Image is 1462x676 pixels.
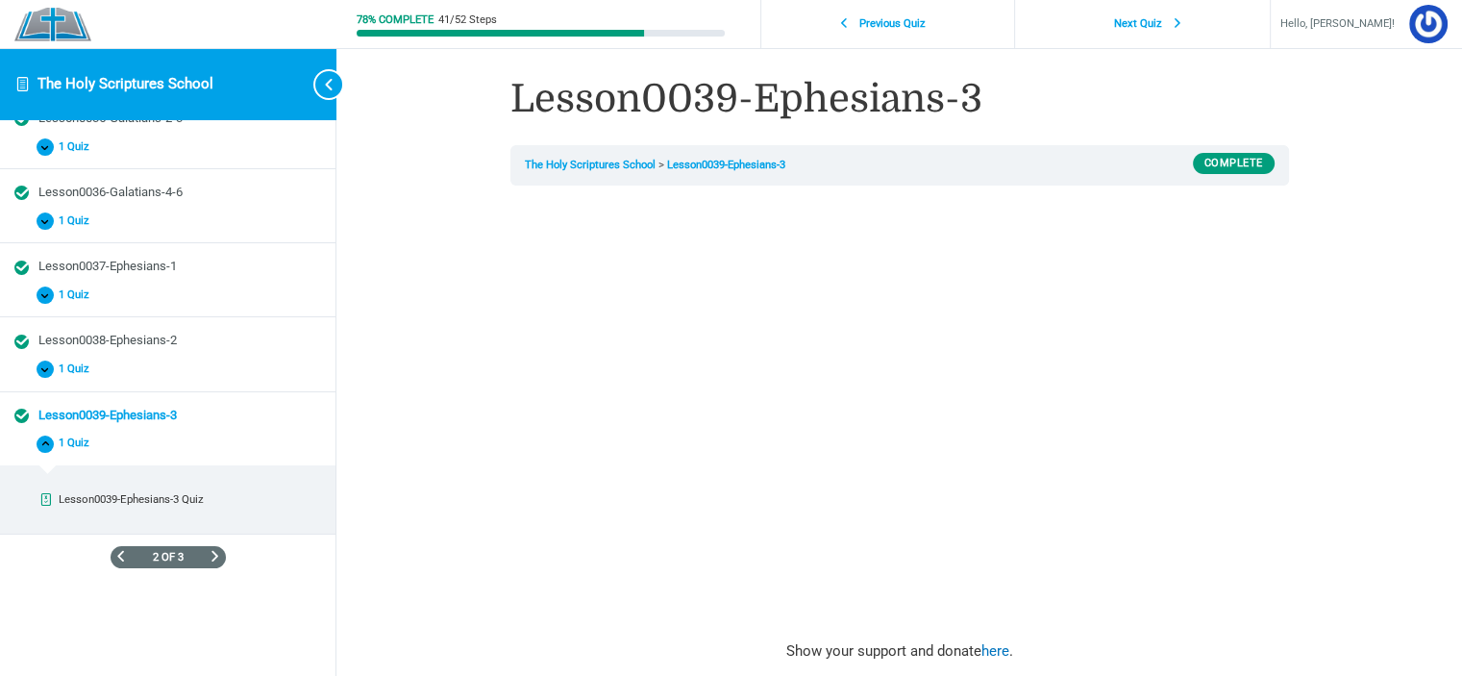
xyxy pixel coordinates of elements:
a: here [981,642,1009,660]
div: Lesson0039-Ephesians-3 Quiz [59,491,310,508]
div: Completed [14,409,29,423]
span: Next Quiz [1103,17,1173,31]
div: Complete [1193,153,1275,174]
span: 1 Quiz [54,363,101,376]
div: Lesson0038-Ephesians-2 [38,332,321,350]
div: Completed [14,186,29,200]
a: Previous Page [115,551,126,563]
a: The Holy Scriptures School [37,75,213,92]
button: 1 Quiz [14,208,321,236]
div: 41/52 Steps [438,14,497,25]
a: The Holy Scriptures School [525,159,656,171]
span: 1 Quiz [54,140,101,154]
div: Lesson0036-Galatians-4-6 [38,184,321,202]
button: 1 Quiz [14,430,321,458]
h1: Lesson0039-Ephesians-3 [510,72,1289,126]
a: Next Quiz [1020,7,1265,42]
a: Next Page [210,551,220,563]
span: 1 Quiz [54,437,101,450]
span: 1 Quiz [54,214,101,228]
div: Lesson0037-Ephesians-1 [38,258,321,276]
button: 1 Quiz [14,133,321,161]
div: Completed [14,261,29,275]
div: Completed [14,335,29,349]
div: Lesson0039-Ephesians-3 [38,407,321,425]
span: Previous Quiz [849,17,937,31]
a: Lesson0039-Ephesians-3 [667,159,785,171]
a: Completed Lesson0038-Ephesians-2 [14,332,321,350]
button: 1 Quiz [14,282,321,310]
span: 1 Quiz [54,288,101,302]
a: Previous Quiz [766,7,1010,42]
a: Completed Lesson0037-Ephesians-1 [14,258,321,276]
nav: Breadcrumbs [510,145,1289,186]
button: 1 Quiz [14,356,321,384]
iframe: GMT20240331-192513_Recording_1600x1354 (Copy) [510,200,1289,638]
p: Show your support and donate . [510,638,1289,665]
a: Completed Lesson0039-Ephesians-3 Quiz [21,486,315,513]
button: Toggle sidebar navigation [298,48,336,120]
span: 2 of 3 [153,552,184,563]
a: Completed Lesson0036-Galatians-4-6 [14,184,321,202]
div: Completed [38,493,53,508]
div: 78% Complete [357,14,434,25]
span: Hello, [PERSON_NAME]! [1280,14,1395,35]
a: Completed Lesson0039-Ephesians-3 [14,407,321,425]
